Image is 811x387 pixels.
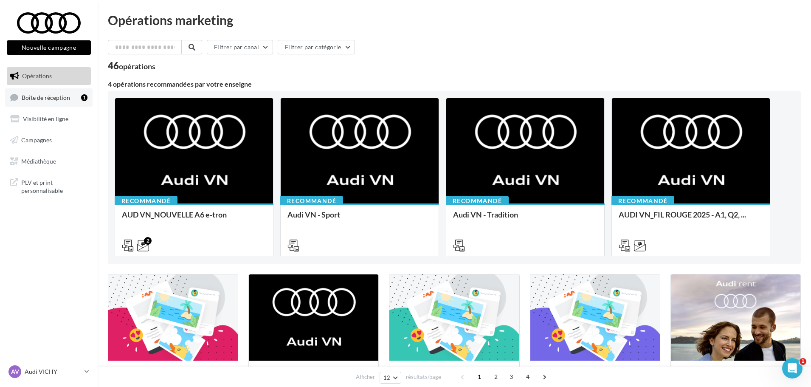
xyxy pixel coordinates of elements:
[287,210,340,219] span: Audi VN - Sport
[23,115,68,122] span: Visibilité en ligne
[280,196,343,206] div: Recommandé
[5,131,93,149] a: Campagnes
[446,196,509,206] div: Recommandé
[7,364,91,380] a: AV Audi VICHY
[5,173,93,198] a: PLV et print personnalisable
[5,153,93,170] a: Médiathèque
[207,40,273,54] button: Filtrer par canal
[21,157,56,164] span: Médiathèque
[800,358,806,365] span: 1
[122,210,227,219] span: AUD VN_NOUVELLE A6 e-tron
[406,373,441,381] span: résultats/page
[356,373,375,381] span: Afficher
[619,210,746,219] span: AUDI VN_FIL ROUGE 2025 - A1, Q2, ...
[380,372,401,384] button: 12
[504,370,518,384] span: 3
[278,40,355,54] button: Filtrer par catégorie
[782,358,803,379] iframe: Intercom live chat
[81,94,87,101] div: 1
[108,81,801,88] div: 4 opérations recommandées par votre enseigne
[22,72,52,79] span: Opérations
[453,210,518,219] span: Audi VN - Tradition
[21,136,52,144] span: Campagnes
[5,110,93,128] a: Visibilité en ligne
[108,14,801,26] div: Opérations marketing
[22,93,70,101] span: Boîte de réception
[521,370,535,384] span: 4
[7,40,91,55] button: Nouvelle campagne
[11,367,19,376] span: AV
[5,88,93,107] a: Boîte de réception1
[21,177,87,195] span: PLV et print personnalisable
[473,370,486,384] span: 1
[115,196,177,206] div: Recommandé
[611,196,674,206] div: Recommandé
[383,374,391,381] span: 12
[144,237,152,245] div: 2
[119,62,155,70] div: opérations
[25,367,81,376] p: Audi VICHY
[5,67,93,85] a: Opérations
[489,370,503,384] span: 2
[108,61,155,71] div: 46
